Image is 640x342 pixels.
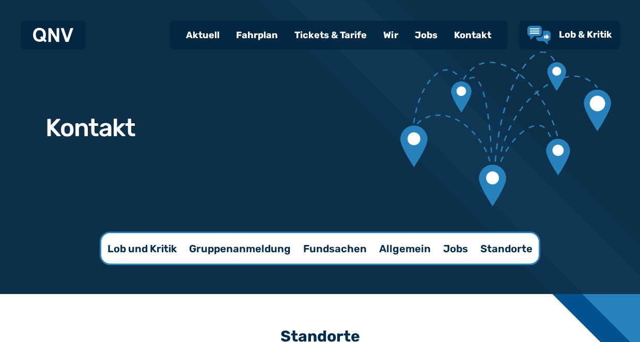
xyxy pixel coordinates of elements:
a: Standorte [474,233,539,264]
p: Gruppenanmeldung [189,241,291,256]
img: Verbundene Kartenmarkierungen [400,52,611,206]
a: Fundsachen [297,233,373,264]
a: Kontakt [446,22,499,48]
h1: Kontakt [45,116,135,140]
a: Jobs [407,22,446,48]
p: Standorte [480,241,533,256]
a: Lob und Kritik [101,233,183,264]
a: Fahrplan [228,22,286,48]
p: Jobs [443,241,468,256]
a: QNV Logo [33,25,73,45]
span: Lob & Kritik [559,29,612,40]
img: QNV Logo [33,28,73,42]
p: Fundsachen [303,241,367,256]
a: Lob & Kritik [527,26,612,44]
a: Gruppenanmeldung [183,233,297,264]
a: Tickets & Tarife [286,22,375,48]
a: Wir [375,22,407,48]
a: Jobs [437,233,474,264]
p: Allgemein [379,241,431,256]
a: Allgemein [373,233,437,264]
p: Lob und Kritik [107,241,177,256]
a: Aktuell [178,22,228,48]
